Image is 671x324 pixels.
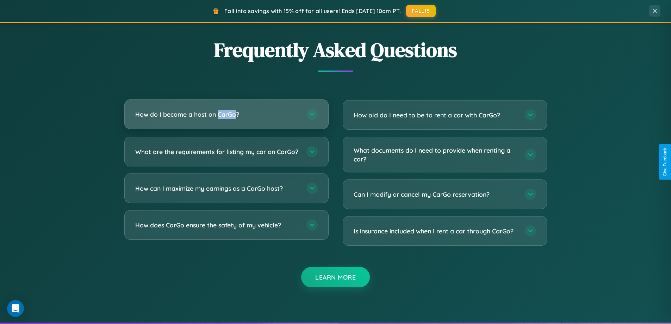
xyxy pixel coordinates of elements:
[354,146,518,163] h3: What documents do I need to provide when renting a car?
[354,190,518,199] h3: Can I modify or cancel my CarGo reservation?
[406,5,436,17] button: FALL15
[135,147,299,156] h3: What are the requirements for listing my car on CarGo?
[7,300,24,317] div: Open Intercom Messenger
[224,7,401,14] span: Fall into savings with 15% off for all users! Ends [DATE] 10am PT.
[354,227,518,236] h3: Is insurance included when I rent a car through CarGo?
[124,36,547,63] h2: Frequently Asked Questions
[135,110,299,119] h3: How do I become a host on CarGo?
[135,184,299,193] h3: How can I maximize my earnings as a CarGo host?
[354,111,518,120] h3: How old do I need to be to rent a car with CarGo?
[663,148,667,176] div: Give Feedback
[135,221,299,230] h3: How does CarGo ensure the safety of my vehicle?
[301,267,370,287] button: Learn More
